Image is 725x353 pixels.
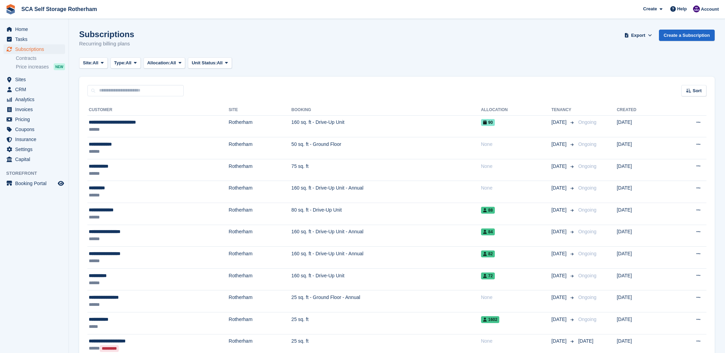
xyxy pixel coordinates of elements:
a: menu [3,75,65,84]
span: Ongoing [578,273,596,278]
a: menu [3,95,65,104]
span: Site: [83,60,93,66]
div: NEW [54,63,65,70]
td: [DATE] [617,290,668,312]
span: Ongoing [578,163,596,169]
td: 160 sq. ft - Drive-Up Unit [291,115,481,137]
th: Site [229,105,291,116]
td: Rotherham [229,115,291,137]
span: Home [15,24,56,34]
span: Help [677,6,687,12]
td: 160 sq. ft - Drive-Up Unit [291,268,481,290]
td: [DATE] [617,115,668,137]
span: Pricing [15,115,56,124]
span: [DATE] [551,250,568,257]
a: menu [3,24,65,34]
td: Rotherham [229,181,291,203]
span: Insurance [15,135,56,144]
button: Export [623,30,653,41]
a: menu [3,135,65,144]
span: [DATE] [551,206,568,214]
td: Rotherham [229,159,291,181]
span: All [126,60,131,66]
span: Coupons [15,125,56,134]
a: Price increases NEW [16,63,65,71]
td: Rotherham [229,312,291,334]
a: Create a Subscription [659,30,715,41]
button: Site: All [79,57,108,69]
th: Booking [291,105,481,116]
span: Ongoing [578,207,596,213]
span: [DATE] [551,272,568,279]
span: Ongoing [578,251,596,256]
span: 82 [481,250,495,257]
span: Tasks [15,34,56,44]
div: None [481,184,552,192]
span: 90 [481,119,495,126]
span: [DATE] [551,184,568,192]
a: menu [3,115,65,124]
td: [DATE] [617,247,668,269]
td: 25 sq. ft [291,312,481,334]
th: Created [617,105,668,116]
span: All [170,60,176,66]
a: menu [3,105,65,114]
span: Account [701,6,719,13]
span: All [93,60,98,66]
span: Analytics [15,95,56,104]
span: 1602 [481,316,500,323]
span: [DATE] [551,119,568,126]
span: Storefront [6,170,68,177]
td: [DATE] [617,181,668,203]
div: None [481,338,552,345]
td: [DATE] [617,137,668,159]
span: Capital [15,154,56,164]
a: menu [3,179,65,188]
td: Rotherham [229,137,291,159]
span: Create [643,6,657,12]
td: 50 sq. ft - Ground Floor [291,137,481,159]
td: 80 sq. ft - Drive-Up Unit [291,203,481,225]
span: Sort [693,87,702,94]
td: 160 sq. ft - Drive-Up Unit - Annual [291,247,481,269]
td: 25 sq. ft - Ground Floor - Annual [291,290,481,312]
td: 160 sq. ft - Drive-Up Unit - Annual [291,181,481,203]
span: Ongoing [578,317,596,322]
span: Booking Portal [15,179,56,188]
button: Allocation: All [143,57,185,69]
span: Type: [114,60,126,66]
a: Preview store [57,179,65,188]
span: Ongoing [578,141,596,147]
td: [DATE] [617,159,668,181]
td: 75 sq. ft [291,159,481,181]
span: [DATE] [551,163,568,170]
p: Recurring billing plans [79,40,134,48]
div: None [481,294,552,301]
a: menu [3,85,65,94]
td: Rotherham [229,247,291,269]
div: None [481,163,552,170]
span: Unit Status: [192,60,217,66]
a: Contracts [16,55,65,62]
span: 84 [481,228,495,235]
td: 160 sq. ft - Drive-Up Unit - Annual [291,225,481,247]
span: [DATE] [578,338,593,344]
span: [DATE] [551,141,568,148]
td: [DATE] [617,312,668,334]
span: Ongoing [578,229,596,234]
a: menu [3,145,65,154]
span: Ongoing [578,119,596,125]
img: Kelly Neesham [693,6,700,12]
div: None [481,141,552,148]
a: menu [3,154,65,164]
a: SCA Self Storage Rotherham [19,3,100,15]
img: stora-icon-8386f47178a22dfd0bd8f6a31ec36ba5ce8667c1dd55bd0f319d3a0aa187defe.svg [6,4,16,14]
span: Settings [15,145,56,154]
td: Rotherham [229,203,291,225]
span: 88 [481,207,495,214]
span: Sites [15,75,56,84]
span: [DATE] [551,338,568,345]
span: Price increases [16,64,49,70]
td: Rotherham [229,225,291,247]
span: 72 [481,272,495,279]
